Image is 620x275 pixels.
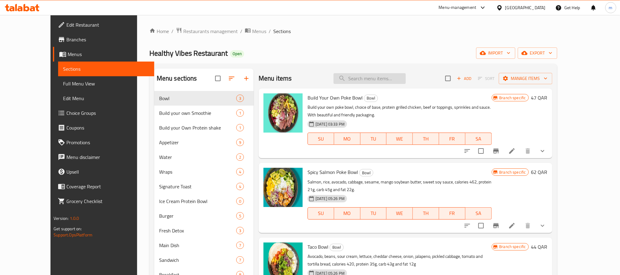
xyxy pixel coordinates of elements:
a: Full Menu View [58,76,154,91]
h6: 47 QAR [531,93,547,102]
span: TH [415,209,437,218]
button: import [476,47,515,59]
li: / [171,28,174,35]
span: TU [363,134,384,143]
svg: Show Choices [539,147,546,155]
a: Sections [58,62,154,76]
span: Restaurants management [183,28,238,35]
button: FR [439,133,465,145]
span: FR [442,209,463,218]
button: TH [413,133,439,145]
span: Signature Toast [159,183,236,190]
button: Branch-specific-item [489,144,503,158]
span: Sections [273,28,291,35]
span: 5 [237,213,244,219]
span: Select section first [474,74,499,83]
span: Spicy Salmon Poke Bowl [308,168,358,177]
span: Build your own Smoothie [159,109,236,117]
div: Burger [159,212,236,220]
span: Sections [63,65,149,73]
div: items [236,212,244,220]
span: Open [230,51,244,56]
span: Sort sections [224,71,239,86]
li: / [240,28,242,35]
button: delete [521,144,535,158]
button: Branch-specific-item [489,218,503,233]
span: m [609,4,613,11]
span: Version: [54,214,69,222]
span: SA [468,134,489,143]
a: Edit Menu [58,91,154,106]
a: Edit Restaurant [53,17,154,32]
span: Wraps [159,168,236,175]
span: Taco Bowl [308,242,328,251]
div: Build your Own Protein shake [159,124,236,131]
span: Select to update [475,219,487,232]
span: 1 [237,125,244,131]
span: 7 [237,257,244,263]
button: TU [360,133,387,145]
div: Build your own Smoothie1 [154,106,254,120]
span: Menu disclaimer [66,153,149,161]
div: Fresh Detox3 [154,223,254,238]
h2: Menu sections [157,74,197,83]
span: 4 [237,184,244,190]
h6: 62 QAR [531,168,547,176]
span: 0 [237,198,244,204]
a: Choice Groups [53,106,154,120]
a: Coverage Report [53,179,154,194]
span: export [523,49,552,57]
span: Fresh Detox [159,227,236,234]
span: 4 [237,169,244,175]
span: [DATE] 03:33 PM [313,121,347,127]
div: Wraps4 [154,164,254,179]
span: 1.0.0 [70,214,79,222]
div: [GEOGRAPHIC_DATA] [505,4,546,11]
div: Appetizer9 [154,135,254,150]
span: Promotions [66,139,149,146]
span: Coverage Report [66,183,149,190]
button: sort-choices [460,144,475,158]
span: Select all sections [211,72,224,85]
input: search [334,73,406,84]
div: Menu-management [439,4,476,11]
span: Menus [252,28,266,35]
span: Edit Menu [63,95,149,102]
span: TU [363,209,384,218]
div: Open [230,50,244,58]
span: [DATE] 05:26 PM [313,196,347,202]
a: Coupons [53,120,154,135]
span: MO [337,134,358,143]
span: Healthy Vibes Restaurant [149,46,228,60]
span: SU [310,209,332,218]
button: TU [360,207,387,220]
button: MO [334,133,360,145]
div: items [236,168,244,175]
p: Build your own poke bowl, choice of base, protein grilled chicken, beef or toppings, sprinkles an... [308,104,491,119]
img: Build Your Own Poke Bowl [263,93,303,133]
span: Water [159,153,236,161]
span: 1 [237,110,244,116]
span: Sandwich [159,256,236,264]
span: Bowl [330,244,343,251]
span: Branch specific [497,169,528,175]
div: items [236,227,244,234]
svg: Show Choices [539,222,546,229]
span: Build Your Own Poke Bowl [308,93,363,102]
div: Signature Toast4 [154,179,254,194]
a: Menu disclaimer [53,150,154,164]
p: Salmon, rice, avocado, cabbage, sesame, mango soybean butter, sweet soy sauce, calories 462, prot... [308,178,491,194]
span: Select to update [475,145,487,157]
span: TH [415,134,437,143]
span: Add [456,75,472,82]
span: Grocery Checklist [66,198,149,205]
button: WE [387,207,413,220]
span: 2 [237,154,244,160]
span: SU [310,134,332,143]
a: Support.OpsPlatform [54,231,92,239]
span: WE [389,134,410,143]
span: Add item [454,74,474,83]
